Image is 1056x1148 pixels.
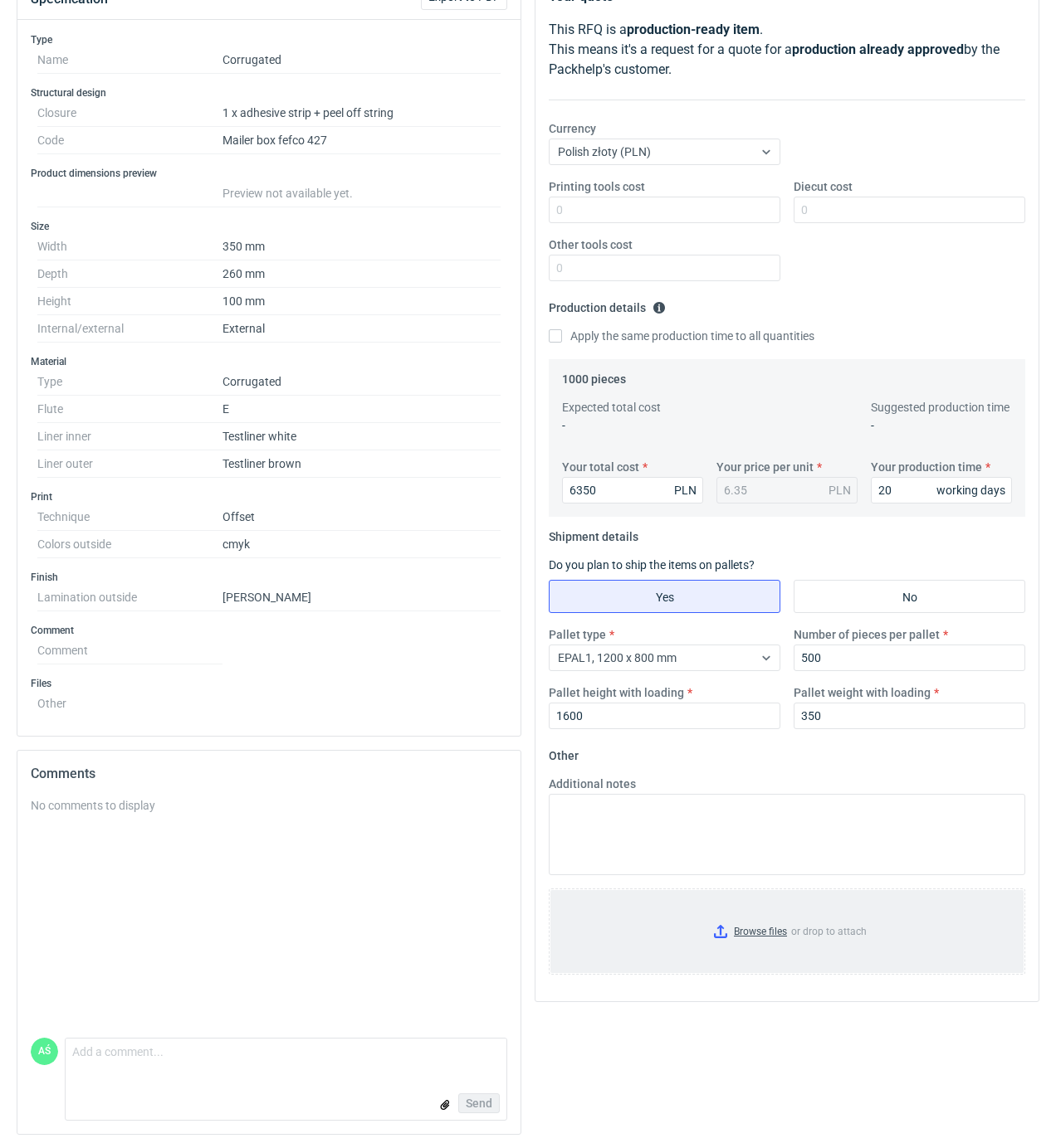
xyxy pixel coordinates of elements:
legend: 1000 pieces [562,366,626,386]
span: EPAL1, 1200 x 800 mm [558,651,677,664]
h3: Structural design [31,86,507,100]
h3: Type [31,33,507,46]
dt: Flute [37,396,222,423]
label: Your total cost [562,459,639,475]
legend: Shipment details [549,523,638,543]
h3: Size [31,220,507,233]
dd: Testliner brown [222,450,501,478]
label: Currency [549,120,596,137]
div: working days [936,482,1005,499]
dt: Liner inner [37,423,222,450]
dd: Corrugated [222,368,501,396]
dd: E [222,396,501,423]
div: PLN [674,482,697,499]
h3: Material [31,355,507,368]
dd: Mailer box fefco 427 [222,127,501,154]
div: Adrian Świerżewski [31,1038,58,1065]
dd: 1 x adhesive strip + peel off string [222,100,501,127]
span: Send [466,1097,492,1109]
label: Additional notes [549,776,636,792]
dt: Colors outside [37,531,222,558]
dt: Closure [37,100,222,127]
label: Apply the same production time to all quantities [549,328,814,344]
h3: Product dimensions preview [31,167,507,180]
h3: Files [31,677,507,690]
dt: Internal/external [37,315,222,343]
strong: production already approved [792,41,964,57]
input: 0 [549,255,780,281]
label: Your production time [871,459,982,475]
label: Expected total cost [562,399,661,416]
figcaption: AŚ [31,1038,58,1065]
dt: Depth [37,260,222,288]
label: Diecut cost [794,178,853,195]
p: This RFQ is a . This means it's a request for a quote for a by the Packhelp's customer. [549,20,1025,80]
h3: Print [31,490,507,503]
div: No comments to display [31,797,507,814]
dd: Corrugated [222,46,501,74]
dt: Height [37,288,222,315]
dt: Lamination outside [37,584,222,611]
input: 0 [549,197,780,223]
input: 0 [871,477,1012,503]
span: Polish złoty (PLN) [558,145,651,158]
p: - [871,417,1012,434]
legend: Other [549,742,579,762]
label: Pallet type [549,626,606,643]
input: 0 [794,197,1025,223]
input: 0 [794,645,1025,671]
dd: Offset [222,503,501,531]
h3: Comment [31,624,507,637]
dt: Code [37,127,222,154]
input: 0 [562,477,703,503]
input: 0 [549,703,780,729]
dd: [PERSON_NAME] [222,584,501,611]
label: Other tools cost [549,236,633,253]
span: Preview not available yet. [222,187,353,200]
label: Printing tools cost [549,178,645,195]
dd: External [222,315,501,343]
h2: Comments [31,764,507,784]
dd: 350 mm [222,233,501,260]
strong: production-ready item [627,22,760,37]
dd: 260 mm [222,260,501,288]
dt: Type [37,368,222,396]
label: Do you plan to ship the items on pallets? [549,558,755,572]
p: - [562,417,703,434]
dt: Other [37,690,222,710]
label: Pallet height with loading [549,684,684,701]
label: No [794,580,1025,613]
label: Yes [549,580,780,613]
label: or drop to attach [550,889,1024,974]
button: Send [458,1093,500,1113]
dd: 100 mm [222,288,501,315]
dd: Testliner white [222,423,501,450]
label: Number of pieces per pallet [794,626,940,643]
dt: Comment [37,637,222,664]
dt: Technique [37,503,222,531]
div: PLN [829,482,851,499]
dd: cmyk [222,531,501,558]
label: Your price per unit [716,459,814,475]
input: 0 [794,703,1025,729]
label: Pallet weight with loading [794,684,931,701]
dt: Width [37,233,222,260]
h3: Finish [31,571,507,584]
legend: Production details [549,294,666,314]
dt: Liner outer [37,450,222,478]
label: Suggested production time [871,399,1010,416]
dt: Name [37,46,222,74]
